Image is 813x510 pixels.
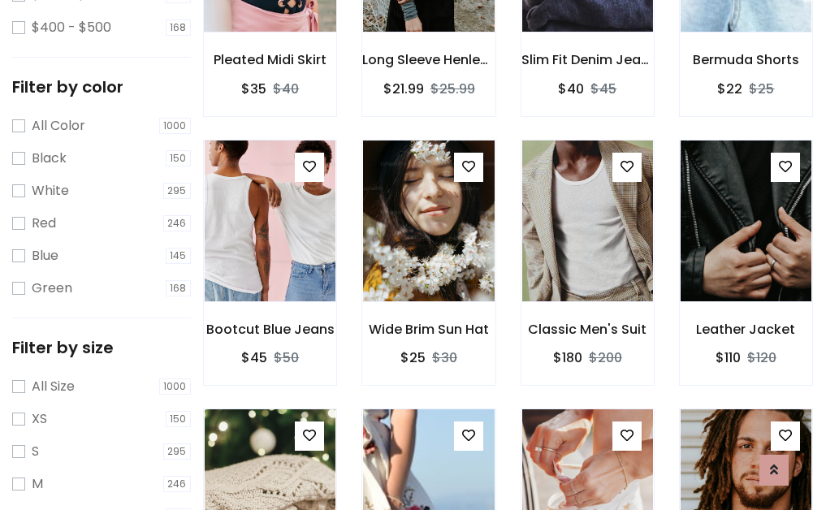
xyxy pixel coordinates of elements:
[166,150,192,166] span: 150
[163,476,192,492] span: 246
[166,411,192,427] span: 150
[558,81,584,97] h6: $40
[204,322,336,337] h6: Bootcut Blue Jeans
[32,409,47,429] label: XS
[400,350,426,365] h6: $25
[717,81,742,97] h6: $22
[12,77,191,97] h5: Filter by color
[32,116,85,136] label: All Color
[553,350,582,365] h6: $180
[273,80,299,98] del: $40
[432,348,457,367] del: $30
[521,322,654,337] h6: Classic Men's Suit
[589,348,622,367] del: $200
[680,52,812,67] h6: Bermuda Shorts
[159,378,192,395] span: 1000
[274,348,299,367] del: $50
[241,350,267,365] h6: $45
[590,80,616,98] del: $45
[32,377,75,396] label: All Size
[747,348,776,367] del: $120
[32,279,72,298] label: Green
[430,80,475,98] del: $25.99
[159,118,192,134] span: 1000
[163,183,192,199] span: 295
[163,215,192,231] span: 246
[749,80,774,98] del: $25
[32,442,39,461] label: S
[521,52,654,67] h6: Slim Fit Denim Jeans
[32,246,58,266] label: Blue
[32,474,43,494] label: M
[716,350,741,365] h6: $110
[32,181,69,201] label: White
[163,443,192,460] span: 295
[166,19,192,36] span: 168
[32,149,67,168] label: Black
[12,338,191,357] h5: Filter by size
[32,18,111,37] label: $400 - $500
[166,280,192,296] span: 168
[680,322,812,337] h6: Leather Jacket
[362,52,495,67] h6: Long Sleeve Henley T-Shirt
[383,81,424,97] h6: $21.99
[362,322,495,337] h6: Wide Brim Sun Hat
[32,214,56,233] label: Red
[204,52,336,67] h6: Pleated Midi Skirt
[166,248,192,264] span: 145
[241,81,266,97] h6: $35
